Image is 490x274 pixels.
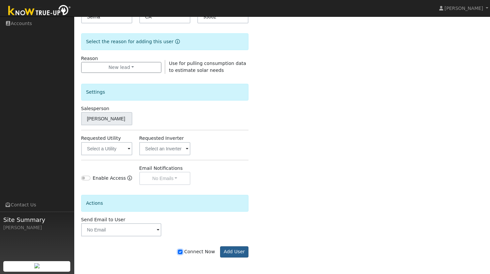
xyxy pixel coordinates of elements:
[178,248,215,255] label: Connect Now
[81,84,249,101] div: Settings
[139,165,183,172] label: Email Notifications
[81,33,249,50] div: Select the reason for adding this user
[81,135,121,142] label: Requested Utility
[81,55,98,62] label: Reason
[178,250,182,254] input: Connect Now
[220,246,249,258] button: Add User
[81,216,125,223] label: Send Email to User
[5,4,74,18] img: Know True-Up
[127,175,132,185] a: Enable Access
[444,6,483,11] span: [PERSON_NAME]
[81,105,110,112] label: Salesperson
[174,39,180,44] a: Reason for new user
[81,142,132,155] input: Select a Utility
[34,263,40,268] img: retrieve
[93,175,126,182] label: Enable Access
[81,112,132,125] input: Select a User
[3,224,71,231] div: [PERSON_NAME]
[139,142,190,155] input: Select an Inverter
[81,223,161,236] input: No Email
[139,135,184,142] label: Requested Inverter
[81,62,161,73] button: New lead
[3,215,71,224] span: Site Summary
[169,61,246,73] span: Use for pulling consumption data to estimate solar needs
[81,195,249,212] div: Actions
